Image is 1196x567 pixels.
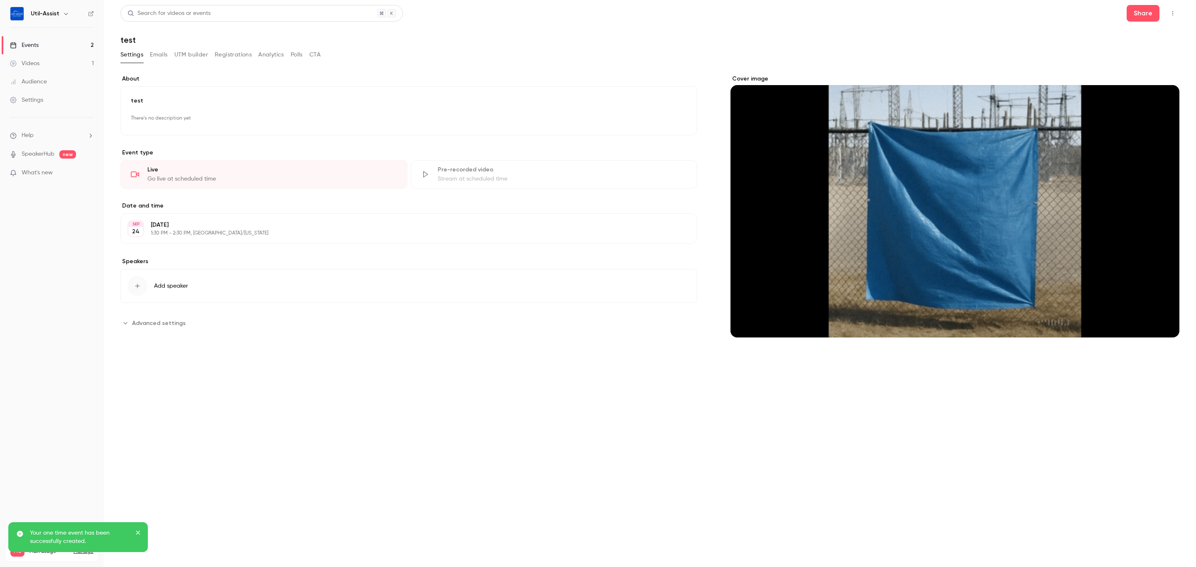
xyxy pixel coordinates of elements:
[132,319,186,327] span: Advanced settings
[174,48,208,61] button: UTM builder
[120,48,143,61] button: Settings
[84,169,94,177] iframe: Noticeable Trigger
[438,166,687,174] div: Pre-recorded video
[309,48,321,61] button: CTA
[120,35,1179,45] h1: test
[120,316,697,330] section: Advanced settings
[120,202,697,210] label: Date and time
[120,316,191,330] button: Advanced settings
[291,48,303,61] button: Polls
[127,9,211,18] div: Search for videos or events
[22,131,34,140] span: Help
[10,131,94,140] li: help-dropdown-opener
[258,48,284,61] button: Analytics
[10,41,39,49] div: Events
[147,175,397,183] div: Go live at scheduled time
[120,269,697,303] button: Add speaker
[147,166,397,174] div: Live
[154,282,188,290] span: Add speaker
[151,230,653,237] p: 1:30 PM - 2:30 PM, [GEOGRAPHIC_DATA]/[US_STATE]
[135,529,141,539] button: close
[10,96,43,104] div: Settings
[131,97,687,105] p: test
[128,221,143,227] div: SEP
[132,227,140,236] p: 24
[411,160,698,188] div: Pre-recorded videoStream at scheduled time
[120,149,697,157] p: Event type
[10,59,39,68] div: Videos
[730,75,1179,83] label: Cover image
[59,150,76,159] span: new
[730,75,1179,337] section: Cover image
[438,175,687,183] div: Stream at scheduled time
[22,150,54,159] a: SpeakerHub
[10,78,47,86] div: Audience
[22,169,53,177] span: What's new
[151,221,653,229] p: [DATE]
[120,75,697,83] label: About
[1127,5,1159,22] button: Share
[120,257,697,266] label: Speakers
[31,10,59,18] h6: Util-Assist
[131,112,687,125] p: There's no description yet
[30,529,130,545] p: Your one time event has been successfully created.
[150,48,167,61] button: Emails
[10,7,24,20] img: Util-Assist
[120,160,407,188] div: LiveGo live at scheduled time
[215,48,252,61] button: Registrations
